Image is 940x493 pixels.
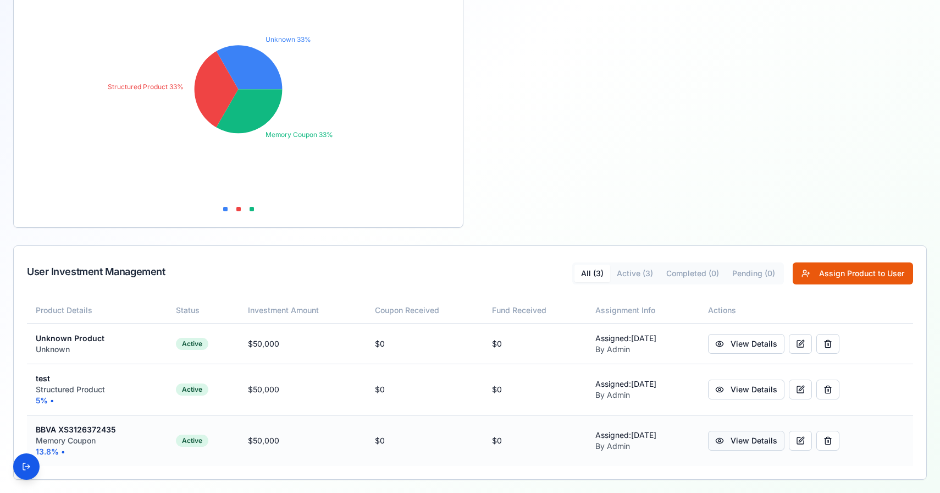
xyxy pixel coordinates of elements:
th: Actions [699,298,913,324]
td: $ 50,000 [239,364,366,415]
td: $ 0 [366,364,484,415]
div: Unknown Product [36,333,158,344]
div: User Investment Management [27,264,165,280]
div: Memory Coupon [36,435,158,446]
div: Active [176,338,208,350]
tspan: Memory Coupon 33% [266,130,333,139]
td: $ 50,000 [239,324,366,364]
div: 13.8 % • [36,446,158,457]
div: Unknown [36,344,158,355]
a: View Details [708,380,784,399]
td: $ 0 [483,415,587,467]
div: Active [176,435,208,447]
button: Completed ( 0 ) [660,265,726,282]
div: Structured Product [36,384,158,395]
div: Active [176,384,208,396]
td: $ 50,000 [239,415,366,467]
div: By Admin [595,344,690,355]
button: Assign Product to User [793,262,913,284]
th: Coupon Received [366,298,484,324]
tspan: Unknown 33% [266,35,311,43]
button: Active ( 3 ) [610,265,660,282]
th: Status [167,298,239,324]
td: $ 0 [366,324,484,364]
td: $ 0 [366,415,484,467]
div: By Admin [595,390,690,401]
div: BBVA XS3126372435 [36,424,158,435]
div: By Admin [595,441,690,452]
tspan: Structured Product 33% [108,83,184,91]
th: Fund Received [483,298,587,324]
div: test [36,373,158,384]
button: Pending ( 0 ) [726,265,782,282]
div: 5 % • [36,395,158,406]
th: Product Details [27,298,167,324]
a: View Details [708,431,784,451]
td: $ 0 [483,364,587,415]
th: Assignment Info [587,298,699,324]
div: Assigned: [DATE] [595,379,690,390]
div: Assigned: [DATE] [595,430,690,441]
a: View Details [708,334,784,354]
th: Investment Amount [239,298,366,324]
button: All ( 3 ) [574,265,610,282]
td: $ 0 [483,324,587,364]
div: Assigned: [DATE] [595,333,690,344]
